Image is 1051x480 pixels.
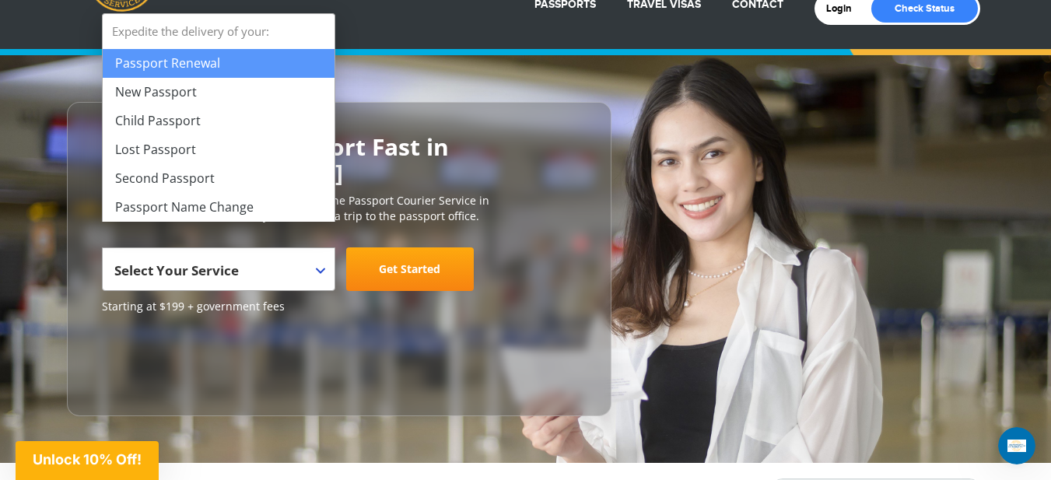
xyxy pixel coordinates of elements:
[114,261,239,279] span: Select Your Service
[114,254,319,297] span: Select Your Service
[103,107,335,135] li: Child Passport
[102,322,219,400] iframe: Customer reviews powered by Trustpilot
[346,247,474,291] a: Get Started
[103,14,335,49] strong: Expedite the delivery of your:
[102,134,576,185] h2: Get Your U.S. Passport Fast in [GEOGRAPHIC_DATA]
[103,193,335,222] li: Passport Name Change
[998,427,1035,464] iframe: Intercom live chat
[103,14,335,222] li: Expedite the delivery of your:
[102,299,576,314] span: Starting at $199 + government fees
[103,49,335,78] li: Passport Renewal
[102,193,576,224] p: [DOMAIN_NAME] is the #1 most trusted online Passport Courier Service in [GEOGRAPHIC_DATA]. We sav...
[16,441,159,480] div: Unlock 10% Off!
[102,247,335,291] span: Select Your Service
[103,78,335,107] li: New Passport
[103,135,335,164] li: Lost Passport
[103,164,335,193] li: Second Passport
[33,451,142,468] span: Unlock 10% Off!
[826,2,863,15] a: Login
